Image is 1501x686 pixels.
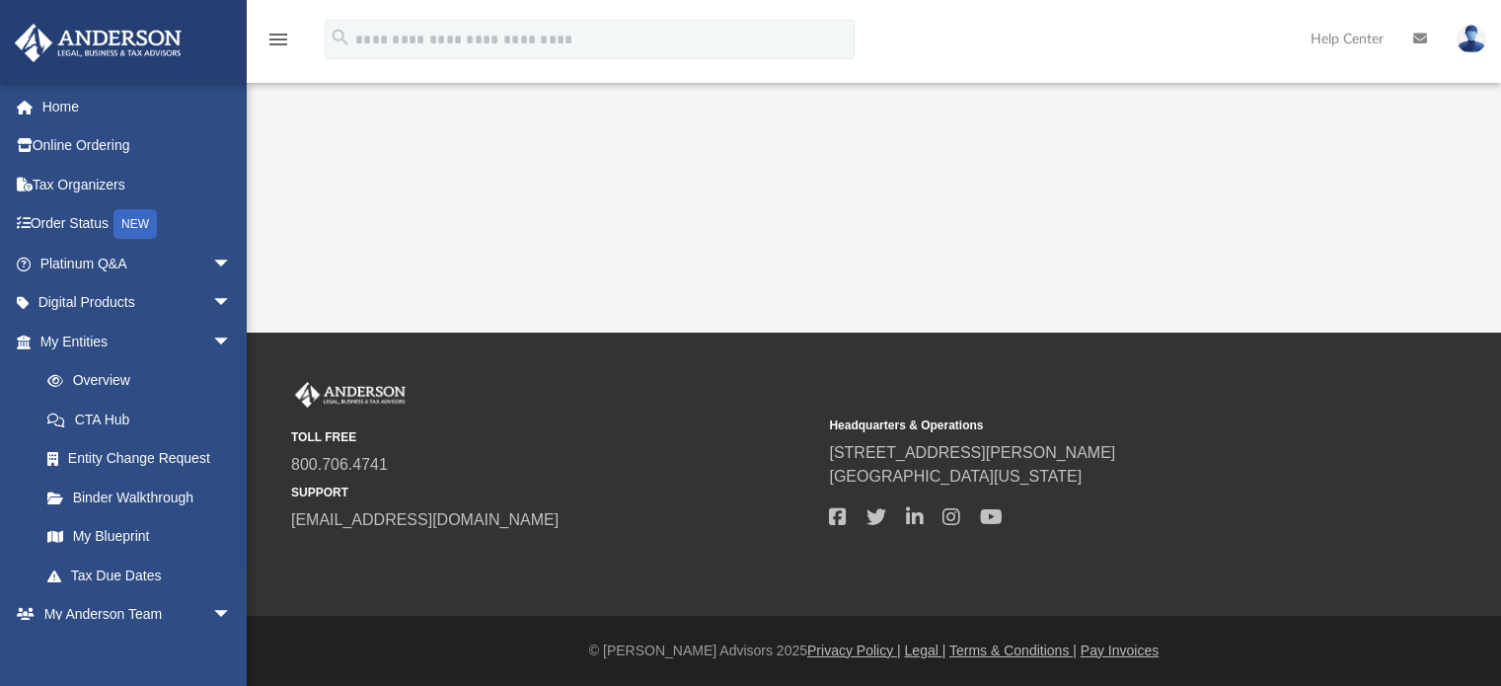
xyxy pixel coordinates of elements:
[14,595,252,635] a: My Anderson Teamarrow_drop_down
[28,556,262,595] a: Tax Due Dates
[14,87,262,126] a: Home
[330,27,351,48] i: search
[1457,25,1486,53] img: User Pic
[291,484,815,501] small: SUPPORT
[291,456,388,473] a: 800.706.4741
[291,382,410,408] img: Anderson Advisors Platinum Portal
[14,283,262,323] a: Digital Productsarrow_drop_down
[9,24,188,62] img: Anderson Advisors Platinum Portal
[291,511,559,528] a: [EMAIL_ADDRESS][DOMAIN_NAME]
[14,244,262,283] a: Platinum Q&Aarrow_drop_down
[14,165,262,204] a: Tax Organizers
[14,204,262,245] a: Order StatusNEW
[28,478,262,517] a: Binder Walkthrough
[28,400,262,439] a: CTA Hub
[291,428,815,446] small: TOLL FREE
[1081,643,1159,658] a: Pay Invoices
[949,643,1077,658] a: Terms & Conditions |
[28,517,252,557] a: My Blueprint
[266,38,290,51] a: menu
[212,244,252,284] span: arrow_drop_down
[212,322,252,362] span: arrow_drop_down
[212,595,252,636] span: arrow_drop_down
[905,643,946,658] a: Legal |
[266,28,290,51] i: menu
[247,641,1501,661] div: © [PERSON_NAME] Advisors 2025
[28,439,262,479] a: Entity Change Request
[807,643,901,658] a: Privacy Policy |
[212,283,252,324] span: arrow_drop_down
[829,417,1353,434] small: Headquarters & Operations
[113,209,157,239] div: NEW
[829,444,1115,461] a: [STREET_ADDRESS][PERSON_NAME]
[14,126,262,166] a: Online Ordering
[14,322,262,361] a: My Entitiesarrow_drop_down
[28,361,262,401] a: Overview
[829,468,1082,485] a: [GEOGRAPHIC_DATA][US_STATE]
